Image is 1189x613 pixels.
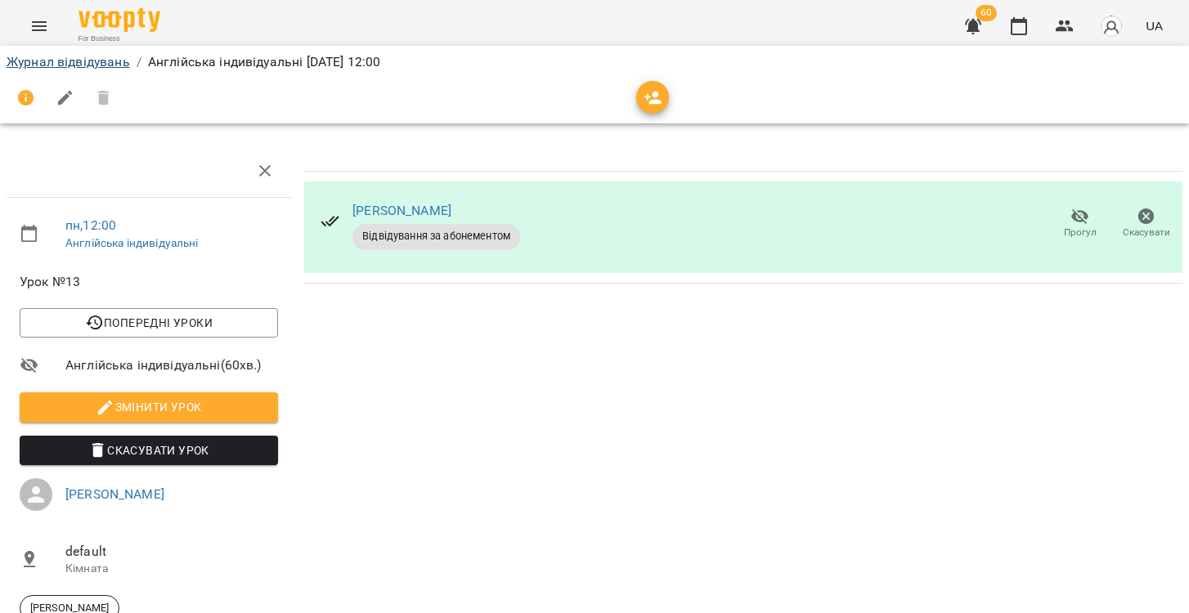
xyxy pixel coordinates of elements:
img: Voopty Logo [79,8,160,32]
span: Прогул [1064,226,1097,239]
a: [PERSON_NAME] [352,203,451,218]
button: Прогул [1047,201,1113,247]
a: Англійська індивідуальні [65,236,199,249]
span: Скасувати [1123,226,1170,239]
span: Урок №13 [20,272,278,292]
span: Відвідування за абонементом [352,229,520,244]
button: Змінити урок [20,392,278,422]
span: Попередні уроки [33,313,265,333]
button: Скасувати [1113,201,1179,247]
span: default [65,542,278,562]
img: avatar_s.png [1100,15,1123,38]
span: Англійська індивідуальні ( 60 хв. ) [65,356,278,375]
button: Menu [20,7,59,46]
span: Змінити урок [33,397,265,417]
nav: breadcrumb [7,52,1182,72]
a: Журнал відвідувань [7,54,130,69]
button: Попередні уроки [20,308,278,338]
p: Англійська індивідуальні [DATE] 12:00 [148,52,380,72]
span: 60 [976,5,997,21]
p: Кімната [65,561,278,577]
button: Скасувати Урок [20,436,278,465]
span: For Business [79,34,160,44]
a: [PERSON_NAME] [65,486,164,502]
span: UA [1146,17,1163,34]
span: Скасувати Урок [33,441,265,460]
button: UA [1139,11,1169,41]
li: / [137,52,141,72]
a: пн , 12:00 [65,217,116,233]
